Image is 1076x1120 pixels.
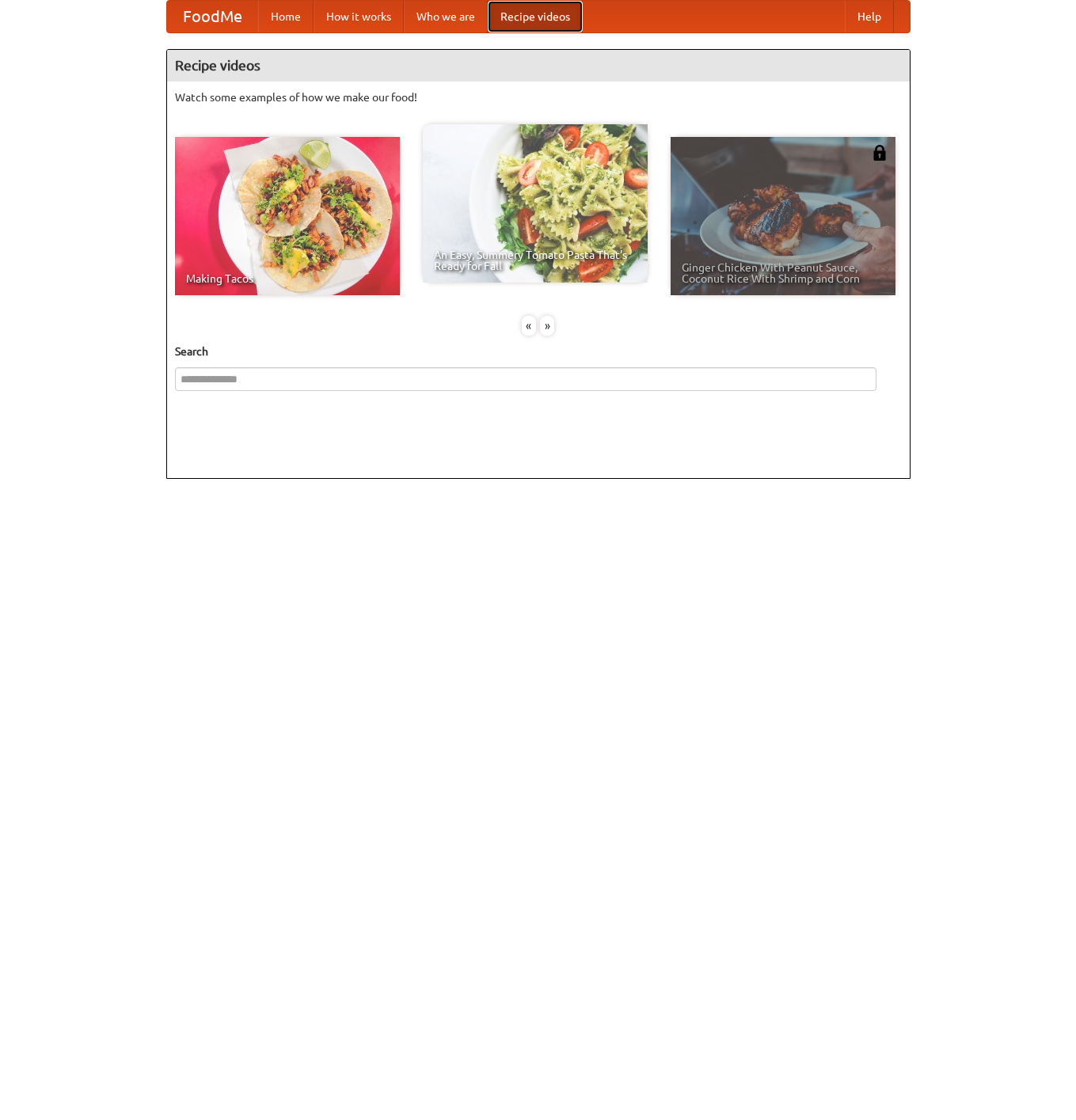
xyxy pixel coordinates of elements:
span: Making Tacos [186,273,389,284]
a: Recipe videos [488,1,583,32]
a: FoodMe [167,1,258,32]
a: Home [258,1,314,32]
a: Who we are [404,1,488,32]
a: An Easy, Summery Tomato Pasta That's Ready for Fall [423,124,648,283]
p: Watch some examples of how we make our food! [175,89,902,105]
a: How it works [314,1,404,32]
div: » [540,316,554,336]
a: Making Tacos [175,137,400,295]
h4: Recipe videos [167,50,910,82]
div: « [522,316,536,336]
a: Help [845,1,894,32]
h5: Search [175,344,902,359]
img: 483408.png [872,145,888,161]
span: An Easy, Summery Tomato Pasta That's Ready for Fall [434,249,637,271]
